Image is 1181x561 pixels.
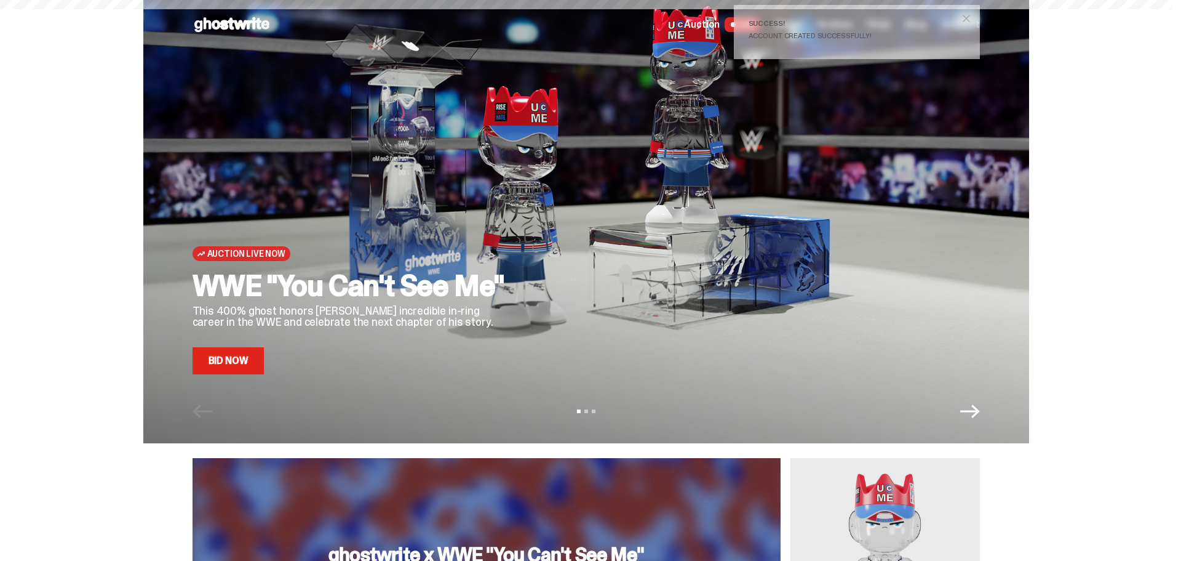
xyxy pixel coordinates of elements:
[193,271,512,301] h2: WWE "You Can't See Me"
[960,402,980,421] button: Next
[725,17,760,32] span: LIVE
[592,410,595,413] button: View slide 3
[749,32,955,39] div: Account created successfully!
[684,17,759,32] a: Auction LIVE
[577,410,581,413] button: View slide 1
[955,7,977,30] button: close
[207,249,285,259] span: Auction Live Now
[749,20,955,27] div: Success!
[684,20,720,30] span: Auction
[193,347,264,374] a: Bid Now
[584,410,588,413] button: View slide 2
[193,305,512,328] p: This 400% ghost honors [PERSON_NAME] incredible in-ring career in the WWE and celebrate the next ...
